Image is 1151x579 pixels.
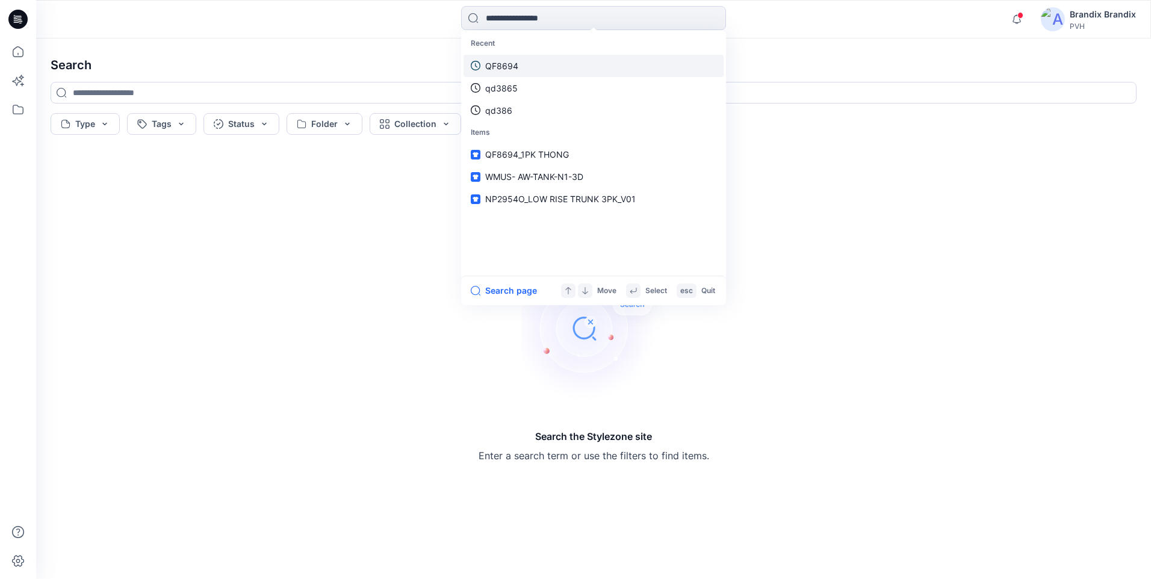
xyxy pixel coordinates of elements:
p: Items [464,122,724,144]
p: Enter a search term or use the filters to find items. [479,448,709,463]
a: WMUS- AW-TANK-N1-3D [464,166,724,188]
div: PVH [1070,22,1136,31]
img: Search the Stylezone site [521,256,666,400]
p: QF8694 [485,60,518,72]
a: qd386 [464,99,724,122]
h4: Search [41,48,1146,82]
img: avatar [1041,7,1065,31]
span: NP2954O_LOW RISE TRUNK 3PK_V01 [485,194,636,204]
span: QF8694_1PK THONG [485,149,569,159]
span: WMUS- AW-TANK-N1-3D [485,172,583,182]
p: Quit [701,285,715,297]
p: qd386 [485,104,512,117]
button: Status [203,113,279,135]
a: QF8694 [464,55,724,77]
h5: Search the Stylezone site [479,429,709,444]
button: Search page [471,283,537,298]
p: Select [645,285,667,297]
p: Move [597,285,616,297]
button: Folder [287,113,362,135]
button: Type [51,113,120,135]
a: qd3865 [464,77,724,99]
p: esc [680,285,693,297]
a: QF8694_1PK THONG [464,143,724,166]
button: Collection [370,113,461,135]
button: Tags [127,113,196,135]
div: Brandix Brandix [1070,7,1136,22]
a: NP2954O_LOW RISE TRUNK 3PK_V01 [464,188,724,210]
p: qd3865 [485,82,518,94]
p: Recent [464,33,724,55]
